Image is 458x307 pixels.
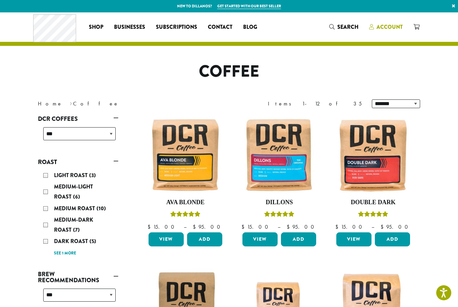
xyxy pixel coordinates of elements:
h1: Coffee [33,62,425,81]
span: $ [335,223,341,230]
div: Rated 4.50 out of 5 [358,210,388,220]
span: $ [381,223,386,230]
span: – [184,223,186,230]
span: › [70,97,72,108]
div: Roast [38,168,118,260]
button: Add [187,232,222,246]
bdi: 15.00 [148,223,177,230]
a: Shop [83,22,109,32]
span: (6) [73,193,80,201]
span: $ [241,223,247,230]
span: Businesses [114,23,145,31]
span: – [371,223,374,230]
span: $ [193,223,198,230]
img: Double-Dark-12oz-300x300.jpg [335,117,412,194]
a: View [336,232,371,246]
div: DCR Coffees [38,125,118,148]
span: (3) [89,171,96,179]
span: – [278,223,280,230]
a: Double DarkRated 4.50 out of 5 [335,117,412,230]
a: View [149,232,184,246]
span: (10) [97,205,106,212]
a: Search [324,21,364,32]
bdi: 95.00 [381,223,411,230]
a: DCR Coffees [38,113,118,125]
span: (7) [73,226,80,234]
button: Add [375,232,410,246]
span: Search [337,23,358,31]
span: Subscriptions [156,23,197,31]
span: Account [377,23,403,31]
span: Contact [208,23,232,31]
span: Shop [89,23,103,31]
a: Brew Recommendations [38,268,118,286]
a: See 1 more [54,250,76,257]
span: $ [148,223,153,230]
span: Medium Roast [54,205,97,212]
a: View [242,232,278,246]
span: Blog [243,23,257,31]
span: Medium-Dark Roast [54,216,93,234]
h4: Dillons [241,199,318,206]
span: $ [287,223,292,230]
span: Light Roast [54,171,89,179]
bdi: 15.00 [241,223,271,230]
a: Roast [38,156,118,168]
div: Items 1-12 of 35 [268,100,362,108]
bdi: 15.00 [335,223,365,230]
bdi: 95.00 [287,223,317,230]
span: (5) [90,237,96,245]
h4: Double Dark [335,199,412,206]
a: DillonsRated 5.00 out of 5 [241,117,318,230]
img: Dillons-12oz-300x300.jpg [241,117,318,194]
span: Dark Roast [54,237,90,245]
a: Home [38,100,63,107]
span: Medium-Light Roast [54,183,93,201]
img: Ava-Blonde-12oz-1-300x300.jpg [147,117,224,194]
button: Add [281,232,316,246]
div: Rated 5.00 out of 5 [264,210,294,220]
a: Get started with our best seller [217,3,281,9]
nav: Breadcrumb [38,100,219,108]
bdi: 95.00 [193,223,223,230]
div: Rated 5.00 out of 5 [170,210,201,220]
a: Ava BlondeRated 5.00 out of 5 [147,117,224,230]
h4: Ava Blonde [147,199,224,206]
